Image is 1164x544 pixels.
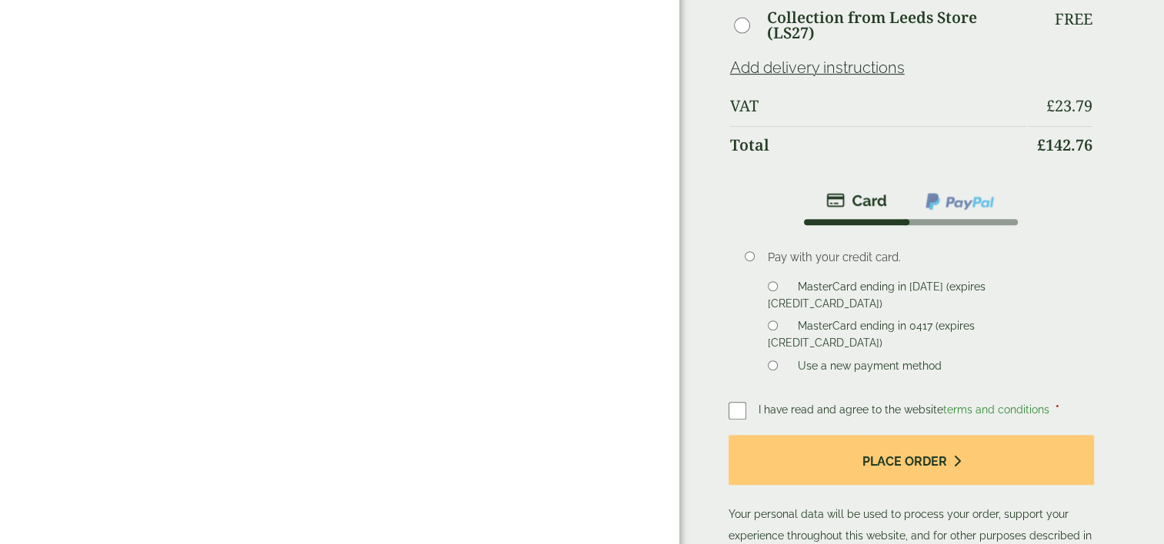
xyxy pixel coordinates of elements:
label: Collection from Leeds Store (LS27) [767,10,1026,41]
img: ppcp-gateway.png [924,191,996,211]
label: MasterCard ending in 0417 (expires [CREDIT_CARD_DATA]) [768,320,974,353]
span: £ [1046,95,1055,116]
p: Pay with your credit card. [768,249,1070,266]
span: £ [1037,134,1046,155]
bdi: 142.76 [1037,134,1092,155]
p: Free [1055,10,1092,28]
button: Place order [729,435,1095,485]
a: Add delivery instructions [730,58,905,77]
label: Use a new payment method [792,360,948,376]
th: VAT [730,88,1027,124]
th: Total [730,126,1027,164]
img: stripe.png [826,191,887,210]
bdi: 23.79 [1046,95,1092,116]
label: MasterCard ending in [DATE] (expires [CREDIT_CARD_DATA]) [768,280,985,314]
